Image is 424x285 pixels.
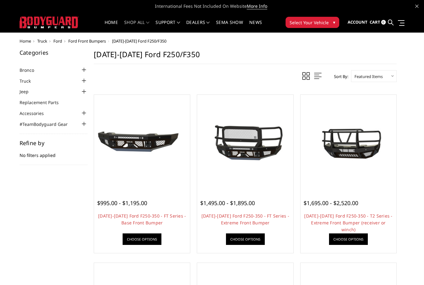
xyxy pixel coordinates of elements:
[20,88,36,95] a: Jeep
[199,96,291,189] a: 2023-2026 Ford F250-350 - FT Series - Extreme Front Bumper 2023-2026 Ford F250-350 - FT Series - ...
[290,19,329,26] span: Select Your Vehicle
[20,78,38,84] a: Truck
[200,199,255,207] span: $1,495.00 - $1,895.00
[156,20,180,32] a: Support
[304,213,392,232] a: [DATE]-[DATE] Ford F250-350 - T2 Series - Extreme Front Bumper (receiver or winch)
[20,99,66,106] a: Replacement Parts
[97,199,147,207] span: $995.00 - $1,195.00
[20,140,88,165] div: No filters applied
[333,19,335,25] span: ▾
[329,233,368,245] a: Choose Options
[96,96,188,189] a: 2023-2025 Ford F250-350 - FT Series - Base Front Bumper
[112,38,166,44] span: [DATE]-[DATE] Ford F250/F350
[286,17,339,28] button: Select Your Vehicle
[201,213,289,226] a: [DATE]-[DATE] Ford F250-350 - FT Series - Extreme Front Bumper
[53,38,62,44] a: Ford
[20,110,52,117] a: Accessories
[105,20,118,32] a: Home
[370,14,386,31] a: Cart 0
[20,140,88,146] h5: Refine by
[302,117,395,169] img: 2023-2026 Ford F250-350 - T2 Series - Extreme Front Bumper (receiver or winch)
[247,3,267,9] a: More Info
[20,16,79,28] img: BODYGUARD BUMPERS
[370,19,380,25] span: Cart
[20,67,42,73] a: Bronco
[348,14,368,31] a: Account
[348,19,368,25] span: Account
[216,20,243,32] a: SEMA Show
[226,233,265,245] a: Choose Options
[304,199,358,207] span: $1,695.00 - $2,520.00
[37,38,47,44] a: Truck
[249,20,262,32] a: News
[98,213,186,226] a: [DATE]-[DATE] Ford F250-350 - FT Series - Base Front Bumper
[124,20,149,32] a: shop all
[96,121,188,165] img: 2023-2025 Ford F250-350 - FT Series - Base Front Bumper
[331,72,348,81] label: Sort By:
[20,50,88,55] h5: Categories
[68,38,106,44] a: Ford Front Bumpers
[20,121,75,127] a: #TeamBodyguard Gear
[381,20,386,25] span: 0
[186,20,210,32] a: Dealers
[20,38,31,44] a: Home
[94,50,397,64] h1: [DATE]-[DATE] Ford F250/F350
[123,233,161,245] a: Choose Options
[302,96,395,189] a: 2023-2026 Ford F250-350 - T2 Series - Extreme Front Bumper (receiver or winch) 2023-2026 Ford F25...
